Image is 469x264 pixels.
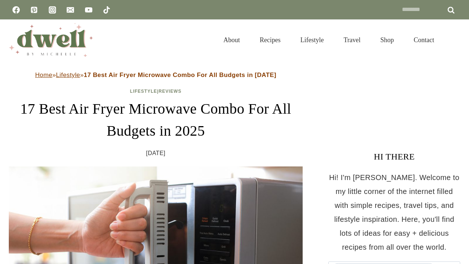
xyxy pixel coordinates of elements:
a: YouTube [81,3,96,17]
a: Instagram [45,3,60,17]
button: View Search Form [448,34,460,46]
a: Reviews [159,89,181,94]
a: Lifestyle [291,27,334,53]
time: [DATE] [146,148,166,159]
a: Facebook [9,3,23,17]
span: » » [35,71,276,78]
img: DWELL by michelle [9,23,93,57]
a: TikTok [99,3,114,17]
a: Travel [334,27,370,53]
a: Contact [404,27,444,53]
a: About [214,27,250,53]
a: Pinterest [27,3,41,17]
a: Lifestyle [56,71,80,78]
a: Home [35,71,52,78]
p: Hi! I'm [PERSON_NAME]. Welcome to my little corner of the internet filled with simple recipes, tr... [328,170,460,254]
nav: Primary Navigation [214,27,444,53]
a: Shop [370,27,404,53]
h1: 17 Best Air Fryer Microwave Combo For All Budgets in 2025 [9,98,303,142]
a: Recipes [250,27,291,53]
a: Lifestyle [130,89,157,94]
span: | [130,89,181,94]
strong: 17 Best Air Fryer Microwave Combo For All Budgets in [DATE] [84,71,277,78]
a: Email [63,3,78,17]
h3: HI THERE [328,150,460,163]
